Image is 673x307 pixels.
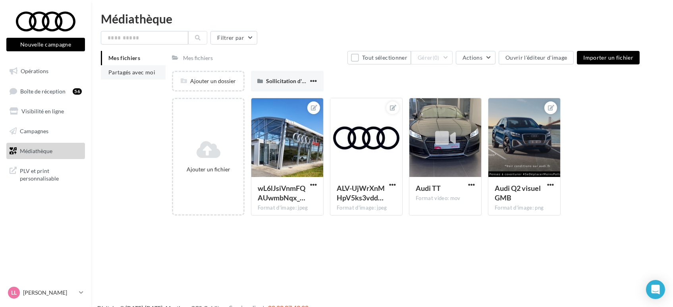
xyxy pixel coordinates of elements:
div: Médiathèque [101,13,663,25]
div: Ajouter un dossier [173,77,243,85]
span: Mes fichiers [108,54,140,61]
span: Visibilité en ligne [21,108,64,115]
span: Boîte de réception [20,87,66,94]
span: LL [11,289,17,297]
div: Open Intercom Messenger [646,280,665,299]
button: Tout sélectionner [347,51,411,64]
div: Format d'image: jpeg [337,204,396,212]
div: 56 [73,88,82,95]
a: Visibilité en ligne [5,103,87,120]
button: Ouvrir l'éditeur d'image [499,51,574,64]
span: Opérations [21,68,48,74]
span: ALV-UjWrXnMHpV5ks3vddbsqteYrCOSvw-ZsNCfCTgdnAJDYFm_oCsib [337,184,385,202]
div: Ajouter un fichier [176,165,240,173]
span: Actions [463,54,482,61]
a: PLV et print personnalisable [5,162,87,186]
span: Audi Q2 visuel GMB [495,184,541,202]
button: Gérer(0) [411,51,453,64]
span: Importer un fichier [583,54,633,61]
button: Actions [456,51,496,64]
div: Format video: mov [416,195,475,202]
a: Opérations [5,63,87,80]
span: Campagnes [20,128,48,134]
span: wL6lJsiVnmFQAUwmbNqx_SK3pjtbnjqXJXEYyXxu8H4SREpYUu0GkbC9A_3Ai8SBQswvCa8h40kwadS6og=s0 [258,184,305,202]
span: PLV et print personnalisable [20,165,82,183]
div: Format d'image: jpeg [258,204,317,212]
a: Campagnes [5,123,87,140]
span: (0) [433,54,440,61]
a: LL [PERSON_NAME] [6,285,85,300]
button: Filtrer par [210,31,257,45]
button: Nouvelle campagne [6,38,85,51]
span: Partagés avec moi [108,69,155,76]
a: Boîte de réception56 [5,83,87,100]
span: Audi TT [416,184,441,192]
a: Médiathèque [5,143,87,159]
span: Sollicitation d'avis [266,78,311,84]
p: [PERSON_NAME] [23,289,76,297]
div: Format d'image: png [495,204,554,212]
button: Importer un fichier [577,51,640,64]
div: Mes fichiers [183,54,213,62]
span: Médiathèque [20,147,52,154]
